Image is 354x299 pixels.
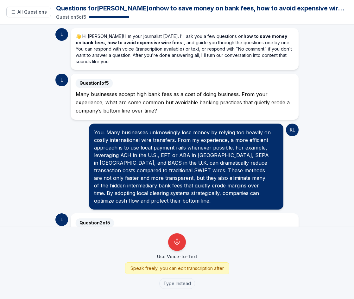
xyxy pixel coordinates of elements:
span: 👋 [76,34,81,39]
button: Show all questions [6,7,51,17]
button: Type Instead [159,278,195,289]
div: L [55,213,68,226]
span: All Questions [17,9,47,15]
span: Question 2 of 5 [76,218,114,227]
p: Question 5 of 5 [56,14,86,20]
div: L [55,28,68,41]
button: Use Voice-to-Text [168,233,186,251]
p: Hi [PERSON_NAME]! I'm your journalist [DATE]. I'll ask you a few questions on , and guide you thr... [76,33,294,65]
span: Question 1 of 5 [76,79,113,88]
h1: Questions for [PERSON_NAME] on how to save money on bank fees, how to avoid expensive wire fees, [56,4,348,13]
div: L [55,74,68,86]
p: Use Voice-to-Text [157,253,197,260]
div: Speak freely, you can edit transcription after [125,262,229,274]
div: Many businesses accept high bank fees as a cost of doing business. From your experience, what are... [76,90,294,115]
div: KL [286,124,299,136]
div: You. Many businesses unknowingly lose money by relying too heavily on costly international wire t... [94,129,278,204]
